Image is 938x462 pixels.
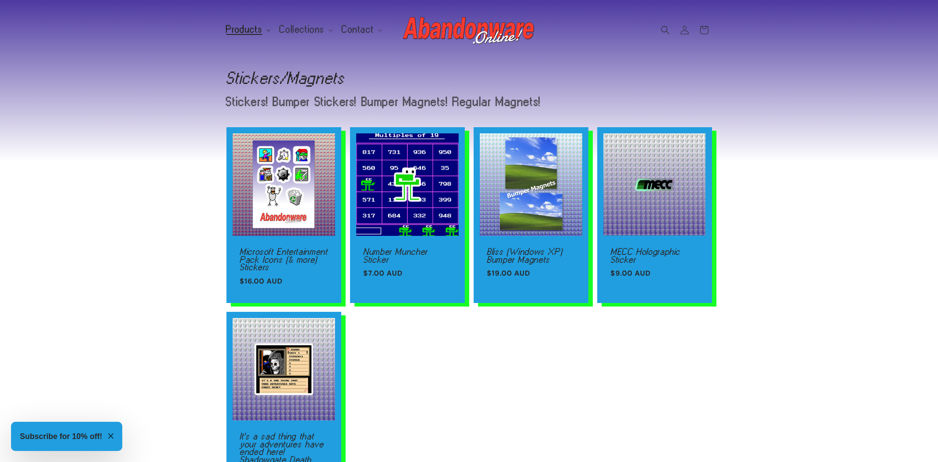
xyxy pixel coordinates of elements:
a: Number Muncher Sticker [363,248,452,263]
span: Collections [279,26,324,34]
span: Products [226,26,263,34]
p: Stickers! Bumper Stickers! Bumper Magnets! Regular Magnets! [226,96,550,108]
summary: Collections [274,20,336,39]
h1: Stickers/Magnets [226,71,712,85]
summary: Contact [336,20,386,39]
img: Abandonware [403,12,535,48]
a: Bliss (Windows XP) Bumper Magnets [487,248,575,263]
a: MECC Holographic Sticker [610,248,699,263]
a: Abandonware [399,9,539,51]
span: Contact [342,26,374,34]
a: Microsoft Entertainment Pack Icons (& more) Stickers [240,248,328,271]
summary: Products [221,20,275,39]
summary: Search [655,20,675,40]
